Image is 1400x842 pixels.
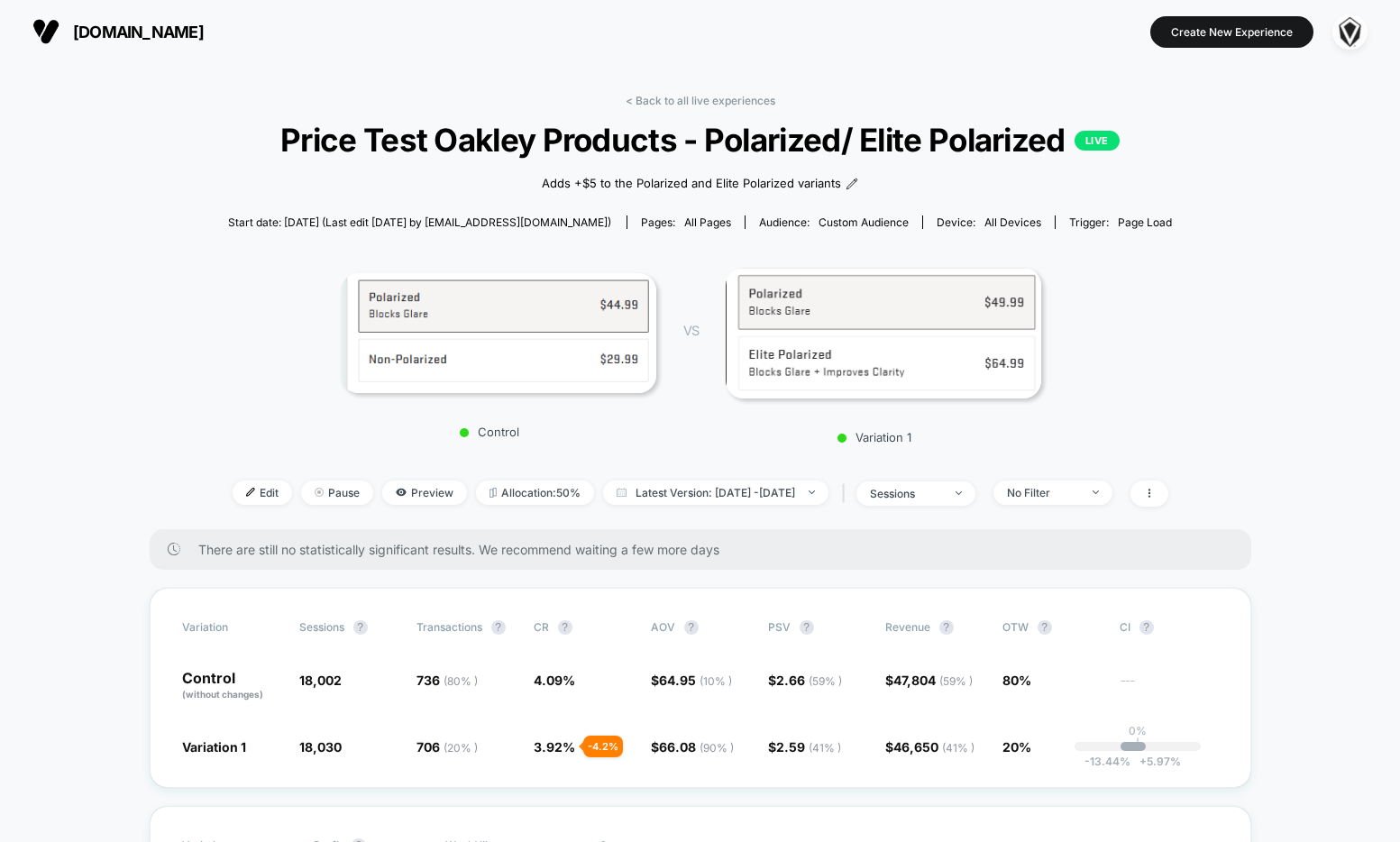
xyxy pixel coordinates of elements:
span: $ [885,673,973,688]
span: Latest Version: [DATE] - [DATE] [603,480,828,505]
span: Pause [301,480,373,505]
span: $ [768,739,841,755]
img: end [1093,490,1099,494]
span: Transactions [416,620,482,634]
span: all pages [684,215,731,229]
span: $ [885,739,975,755]
span: 736 [416,673,478,688]
img: end [809,490,815,494]
span: ( 41 % ) [809,741,841,755]
span: -13.44 % [1084,755,1130,768]
span: 20% [1002,739,1031,755]
p: | [1136,737,1139,751]
button: Create New Experience [1150,16,1313,48]
span: Device: [922,215,1055,229]
div: - 4.2 % [583,736,623,757]
span: Adds +$5 to the Polarized and Elite Polarized variants [542,175,841,193]
img: edit [246,488,255,497]
div: Trigger: [1069,215,1172,229]
span: 80% [1002,673,1031,688]
img: end [956,491,962,495]
div: Audience: [759,215,909,229]
span: 66.08 [659,739,734,755]
span: Revenue [885,620,930,634]
img: Variation 1 main [726,268,1041,398]
img: calendar [617,488,627,497]
span: PSV [768,620,791,634]
span: Start date: [DATE] (Last edit [DATE] by [EMAIL_ADDRESS][DOMAIN_NAME]) [228,215,611,229]
span: 4.09 % [534,673,575,688]
span: ( 90 % ) [700,741,734,755]
div: Pages: [641,215,731,229]
div: sessions [870,487,942,500]
span: ( 80 % ) [444,674,478,688]
span: ( 59 % ) [809,674,842,688]
span: Page Load [1118,215,1172,229]
span: ( 20 % ) [444,741,478,755]
span: AOV [651,620,675,634]
span: 18,002 [299,673,342,688]
span: 46,650 [893,739,975,755]
span: ( 10 % ) [700,674,732,688]
img: Visually logo [32,18,59,45]
a: < Back to all live experiences [626,94,775,107]
p: Control [332,425,647,439]
span: Variation [182,620,281,635]
span: Preview [382,480,467,505]
button: ? [800,620,814,635]
span: Price Test Oakley Products - Polarized/ Elite Polarized [275,121,1125,159]
span: ( 41 % ) [942,741,975,755]
span: + [1139,755,1147,768]
span: 706 [416,739,478,755]
span: Sessions [299,620,344,634]
span: ( 59 % ) [939,674,973,688]
span: 64.95 [659,673,732,688]
button: ? [1139,620,1154,635]
button: ? [491,620,506,635]
span: all devices [984,215,1041,229]
span: 3.92 % [534,739,575,755]
span: $ [651,739,734,755]
img: ppic [1332,14,1368,50]
img: rebalance [490,488,497,498]
span: $ [651,673,732,688]
button: [DOMAIN_NAME] [27,17,209,46]
span: Allocation: 50% [476,480,594,505]
div: No Filter [1007,486,1079,499]
button: ? [684,620,699,635]
button: ? [1038,620,1052,635]
button: ? [353,620,368,635]
button: ppic [1327,14,1373,50]
span: CR [534,620,549,634]
span: Edit [233,480,292,505]
span: 2.59 [776,739,841,755]
img: Control main [341,273,656,393]
span: Custom Audience [819,215,909,229]
p: Control [182,671,281,701]
span: --- [1120,675,1219,701]
p: 0% [1129,724,1147,737]
span: 2.66 [776,673,842,688]
span: OTW [1002,620,1102,635]
span: 18,030 [299,739,342,755]
span: There are still no statistically significant results. We recommend waiting a few more days [198,542,1215,557]
span: [DOMAIN_NAME] [73,23,204,41]
span: | [837,480,856,507]
p: Variation 1 [717,430,1032,444]
button: ? [558,620,572,635]
img: end [315,488,324,497]
button: ? [939,620,954,635]
span: CI [1120,620,1219,635]
span: VS [683,323,698,338]
span: Variation 1 [182,739,246,755]
span: 5.97 % [1130,755,1181,768]
p: LIVE [1075,131,1120,151]
span: (without changes) [182,689,263,700]
span: 47,804 [893,673,973,688]
span: $ [768,673,842,688]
